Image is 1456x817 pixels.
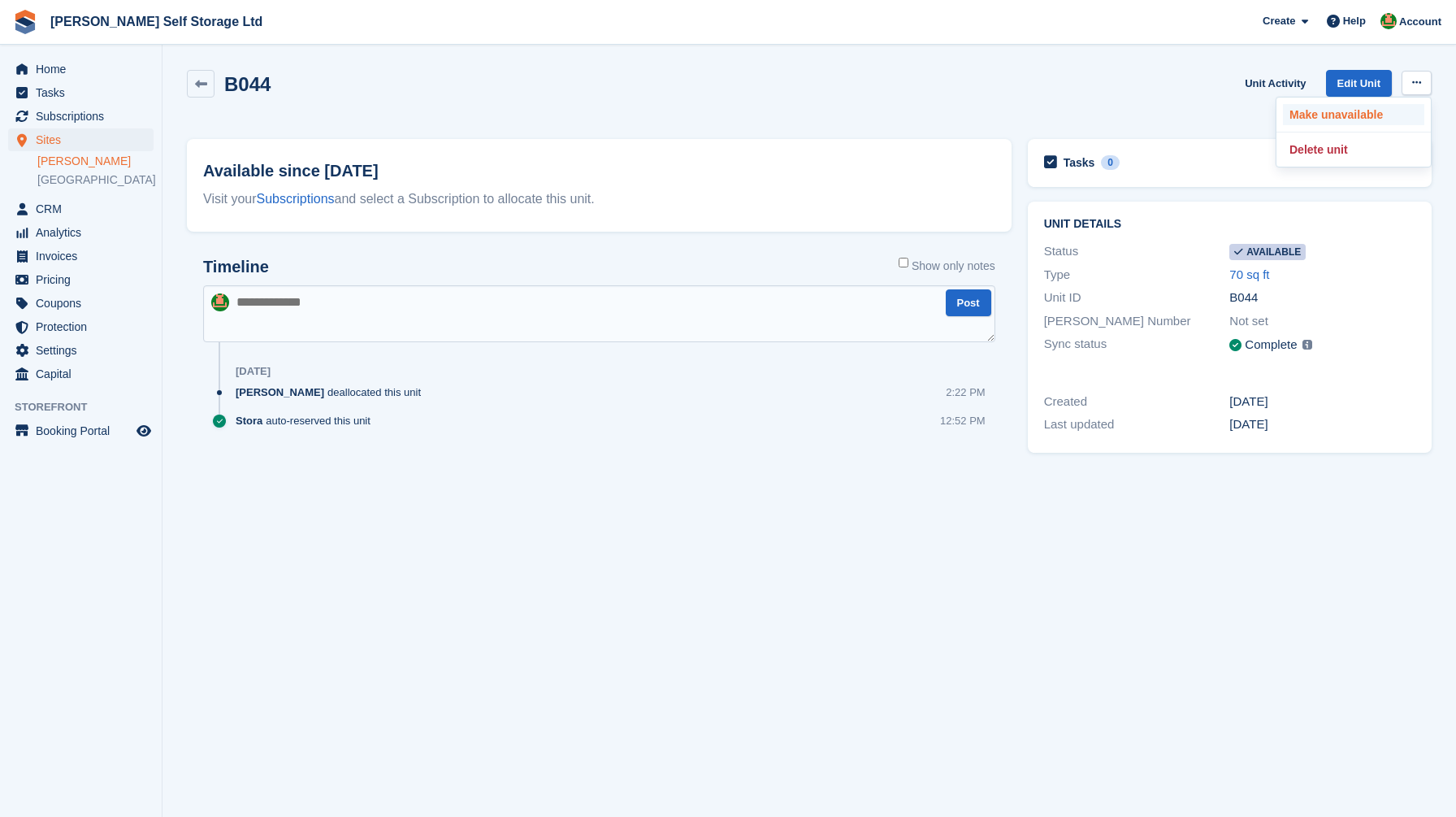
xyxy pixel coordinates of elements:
div: 12:52 PM [940,413,986,428]
div: Status [1044,242,1230,261]
a: [GEOGRAPHIC_DATA] [37,172,154,188]
span: Booking Portal [36,419,133,442]
a: menu [8,363,154,385]
div: Last updated [1044,415,1230,434]
a: [PERSON_NAME] Self Storage Ltd [44,8,269,35]
div: B044 [1229,289,1415,307]
div: 2:22 PM [946,385,985,400]
h2: B044 [224,73,271,95]
div: Sync status [1044,335,1230,355]
a: Unit Activity [1238,70,1312,97]
a: Preview store [134,421,154,441]
span: Sites [36,128,133,151]
span: Subscriptions [36,105,133,128]
div: Visit your and select a Subscription to allocate this unit. [203,189,995,209]
div: Created [1044,393,1230,411]
span: Stora [236,413,262,428]
span: Settings [36,339,133,362]
h2: Timeline [203,258,269,276]
a: menu [8,198,154,220]
a: menu [8,339,154,362]
span: Protection [36,315,133,338]
div: [DATE] [236,365,271,378]
div: Complete [1245,336,1297,354]
div: Unit ID [1044,289,1230,307]
span: Coupons [36,292,133,315]
img: Joshua Wild [1380,13,1397,29]
label: Show only notes [899,258,995,275]
span: CRM [36,198,133,220]
span: Analytics [36,221,133,244]
span: Storefront [15,399,162,415]
a: menu [8,245,154,267]
a: menu [8,292,154,315]
h2: Available since [DATE] [203,159,995,183]
a: menu [8,105,154,128]
div: auto-reserved this unit [236,413,379,428]
input: Show only notes [899,258,908,267]
a: Subscriptions [257,192,335,206]
a: menu [8,221,154,244]
span: Account [1399,14,1441,30]
a: menu [8,419,154,442]
span: Help [1343,13,1366,29]
div: [PERSON_NAME] Number [1044,312,1230,331]
a: [PERSON_NAME] [37,154,154,169]
div: Type [1044,266,1230,285]
span: Pricing [36,268,133,291]
span: Tasks [36,81,133,104]
a: menu [8,128,154,151]
a: menu [8,58,154,80]
h2: Unit details [1044,218,1415,231]
a: 70 sq ft [1229,267,1269,281]
span: Capital [36,363,133,385]
a: menu [8,81,154,104]
div: Not set [1229,312,1415,331]
img: stora-icon-8386f47178a22dfd0bd8f6a31ec36ba5ce8667c1dd55bd0f319d3a0aa187defe.svg [13,10,37,34]
div: deallocated this unit [236,385,429,400]
span: Invoices [36,245,133,267]
div: 0 [1101,155,1120,170]
h2: Tasks [1064,155,1095,170]
a: menu [8,268,154,291]
button: Post [946,289,991,316]
span: Create [1263,13,1295,29]
a: Make unavailable [1283,104,1424,125]
div: [DATE] [1229,415,1415,434]
img: Joshua Wild [211,293,229,311]
span: Available [1229,244,1306,260]
a: Edit Unit [1326,70,1392,97]
span: Home [36,58,133,80]
span: [PERSON_NAME] [236,385,324,400]
a: menu [8,315,154,338]
div: [DATE] [1229,393,1415,411]
a: Delete unit [1283,139,1424,160]
img: icon-info-grey-7440780725fd019a000dd9b08b2336e03edf1995a4989e88bcd33f0948082b44.svg [1302,340,1312,350]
